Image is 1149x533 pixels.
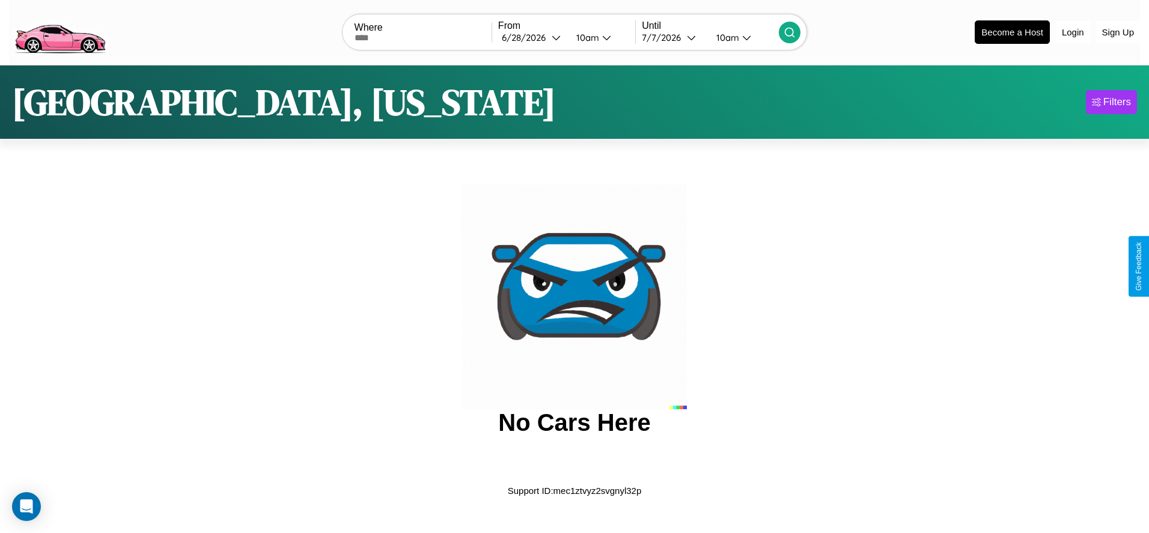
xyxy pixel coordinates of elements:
label: Until [642,20,779,31]
div: 7 / 7 / 2026 [642,32,687,43]
img: car [462,184,687,409]
p: Support ID: mec1ztvyz2svgnyl32p [508,483,642,499]
button: Sign Up [1096,21,1140,43]
div: 10am [570,32,602,43]
button: 6/28/2026 [498,31,567,44]
div: 10am [710,32,742,43]
div: Give Feedback [1135,242,1143,291]
button: Become a Host [975,20,1050,44]
button: Filters [1086,90,1137,114]
div: Filters [1103,96,1131,108]
h1: [GEOGRAPHIC_DATA], [US_STATE] [12,78,556,127]
div: Open Intercom Messenger [12,492,41,521]
img: logo [9,6,111,56]
h2: No Cars Here [498,409,650,436]
button: 10am [567,31,635,44]
button: 10am [707,31,779,44]
button: Login [1056,21,1090,43]
div: 6 / 28 / 2026 [502,32,552,43]
label: Where [355,22,492,33]
label: From [498,20,635,31]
